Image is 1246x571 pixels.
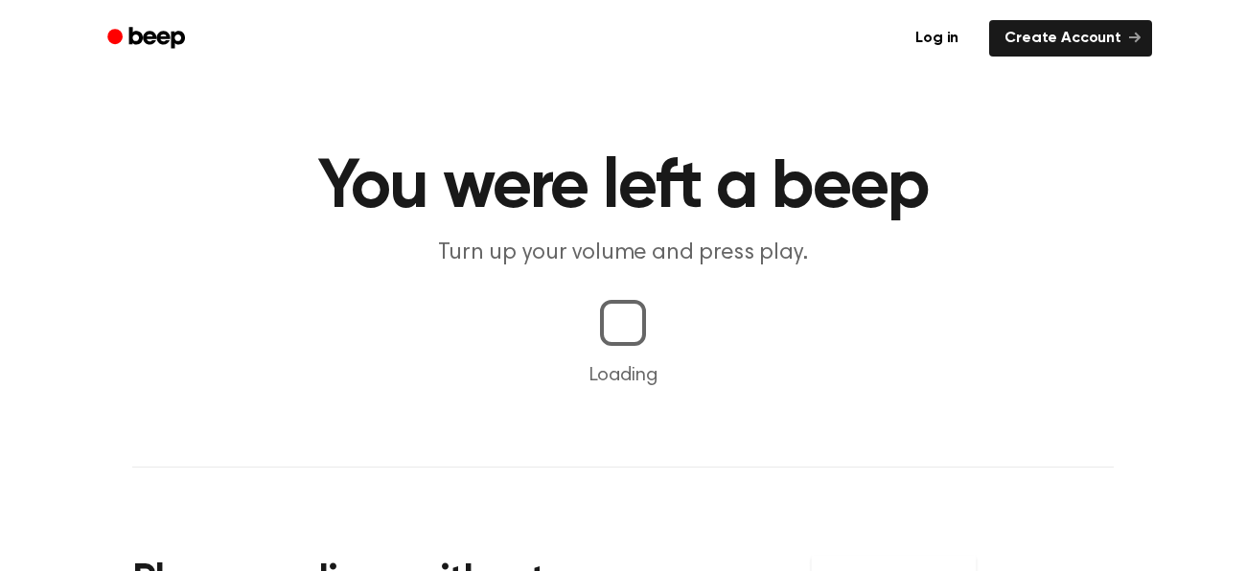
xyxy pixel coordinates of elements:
a: Beep [94,20,202,57]
h1: You were left a beep [132,153,1114,222]
p: Turn up your volume and press play. [255,238,991,269]
a: Create Account [989,20,1152,57]
p: Loading [23,361,1223,390]
a: Log in [896,16,978,60]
